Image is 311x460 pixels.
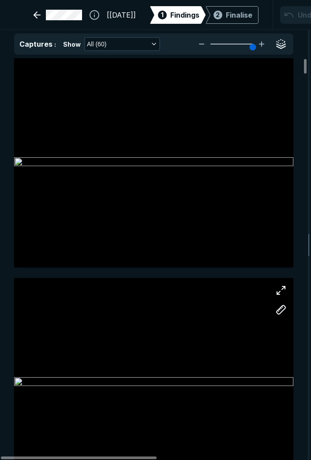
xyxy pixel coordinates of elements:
[206,6,259,24] div: 2Finalise
[107,10,136,20] span: [[DATE]]
[226,10,252,20] div: Finalise
[14,5,21,25] a: See-Mode Logo
[216,10,220,19] span: 2
[161,10,164,19] span: 1
[19,40,52,48] span: Captures
[63,40,81,49] span: Show
[170,10,199,20] span: Findings
[54,41,56,48] span: :
[150,6,206,24] div: 1Findings
[87,39,106,49] span: All (60)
